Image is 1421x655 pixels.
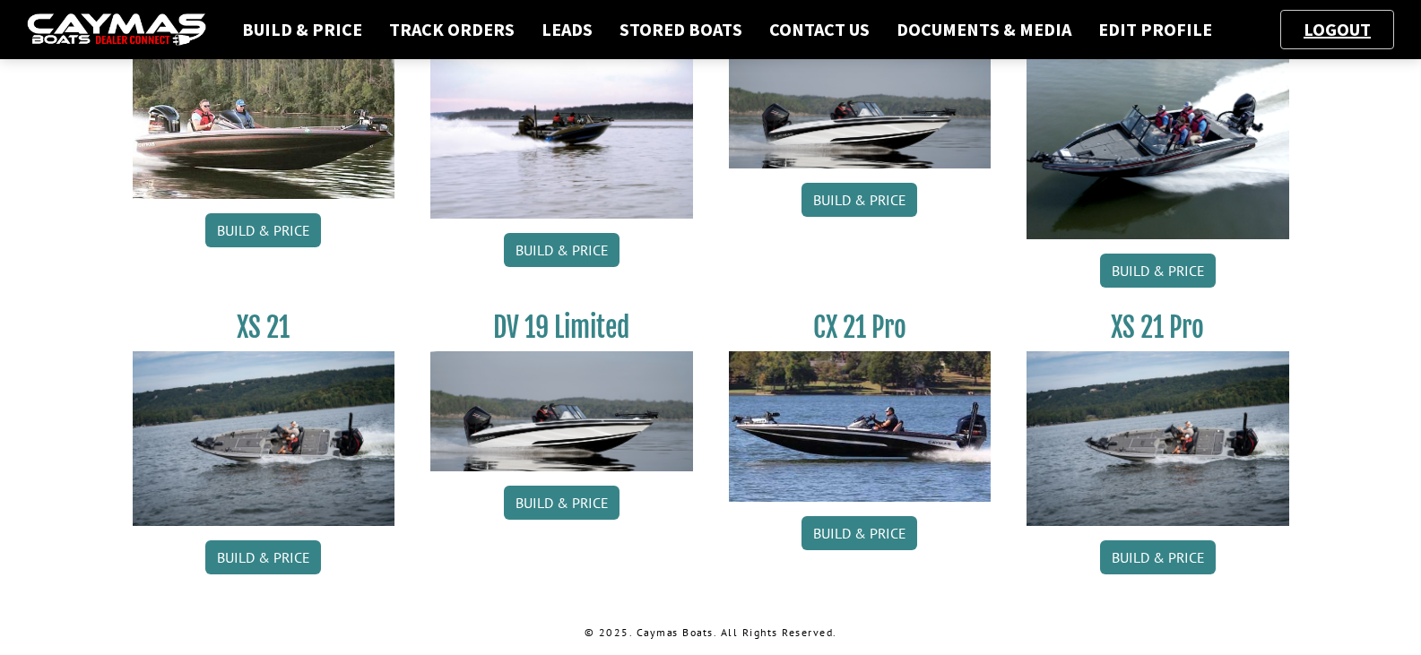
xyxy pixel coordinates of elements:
a: Track Orders [380,18,524,41]
img: caymas-dealer-connect-2ed40d3bc7270c1d8d7ffb4b79bf05adc795679939227970def78ec6f6c03838.gif [27,13,206,47]
a: Build & Price [504,233,620,267]
a: Leads [533,18,602,41]
a: Build & Price [504,486,620,520]
a: Build & Price [205,213,321,247]
img: DV_20_from_website_for_caymas_connect.png [1027,48,1289,239]
a: Build & Price [1100,254,1216,288]
p: © 2025. Caymas Boats. All Rights Reserved. [133,625,1289,641]
img: dv-19-ban_from_website_for_caymas_connect.png [729,48,992,168]
img: CX21_thumb.jpg [133,48,395,199]
img: DV22_original_motor_cropped_for_caymas_connect.jpg [430,48,693,219]
a: Build & Price [205,540,321,574]
a: Build & Price [801,516,917,550]
h3: DV 19 Limited [430,311,693,344]
a: Documents & Media [888,18,1080,41]
h3: XS 21 Pro [1027,311,1289,344]
img: CX-21Pro_thumbnail.jpg [729,351,992,502]
img: XS_21_thumbnail.jpg [1027,351,1289,526]
img: XS_21_thumbnail.jpg [133,351,395,526]
a: Contact Us [760,18,879,41]
a: Build & Price [233,18,371,41]
h3: CX 21 Pro [729,311,992,344]
a: Build & Price [1100,540,1216,574]
a: Logout [1295,18,1380,40]
a: Edit Profile [1089,18,1221,41]
img: dv-19-ban_from_website_for_caymas_connect.png [430,351,693,471]
a: Stored Boats [611,18,751,41]
a: Build & Price [801,183,917,217]
h3: XS 21 [133,311,395,344]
